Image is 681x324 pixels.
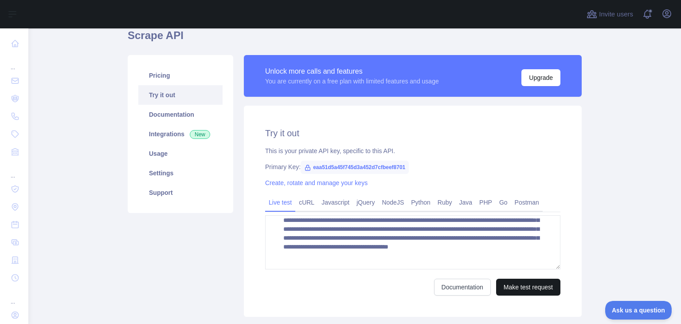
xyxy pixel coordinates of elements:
[265,162,560,171] div: Primary Key:
[353,195,378,209] a: jQuery
[265,195,295,209] a: Live test
[138,66,223,85] a: Pricing
[138,163,223,183] a: Settings
[265,179,368,186] a: Create, rotate and manage your keys
[599,9,633,20] span: Invite users
[511,195,543,209] a: Postman
[301,161,409,174] span: eaa51d5a45f745d3a452d7cfbeef8701
[434,279,491,296] a: Documentation
[295,195,318,209] a: cURL
[496,195,511,209] a: Go
[318,195,353,209] a: Javascript
[378,195,407,209] a: NodeJS
[7,53,21,71] div: ...
[138,144,223,163] a: Usage
[585,7,635,21] button: Invite users
[496,279,560,296] button: Make test request
[128,28,582,50] h1: Scrape API
[138,183,223,202] a: Support
[434,195,456,209] a: Ruby
[138,124,223,144] a: Integrations New
[265,146,560,155] div: This is your private API key, specific to this API.
[456,195,476,209] a: Java
[476,195,496,209] a: PHP
[407,195,434,209] a: Python
[190,130,210,139] span: New
[605,301,672,320] iframe: Toggle Customer Support
[265,66,439,77] div: Unlock more calls and features
[138,85,223,105] a: Try it out
[7,162,21,179] div: ...
[521,69,560,86] button: Upgrade
[265,127,560,139] h2: Try it out
[138,105,223,124] a: Documentation
[265,77,439,86] div: You are currently on a free plan with limited features and usage
[7,288,21,305] div: ...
